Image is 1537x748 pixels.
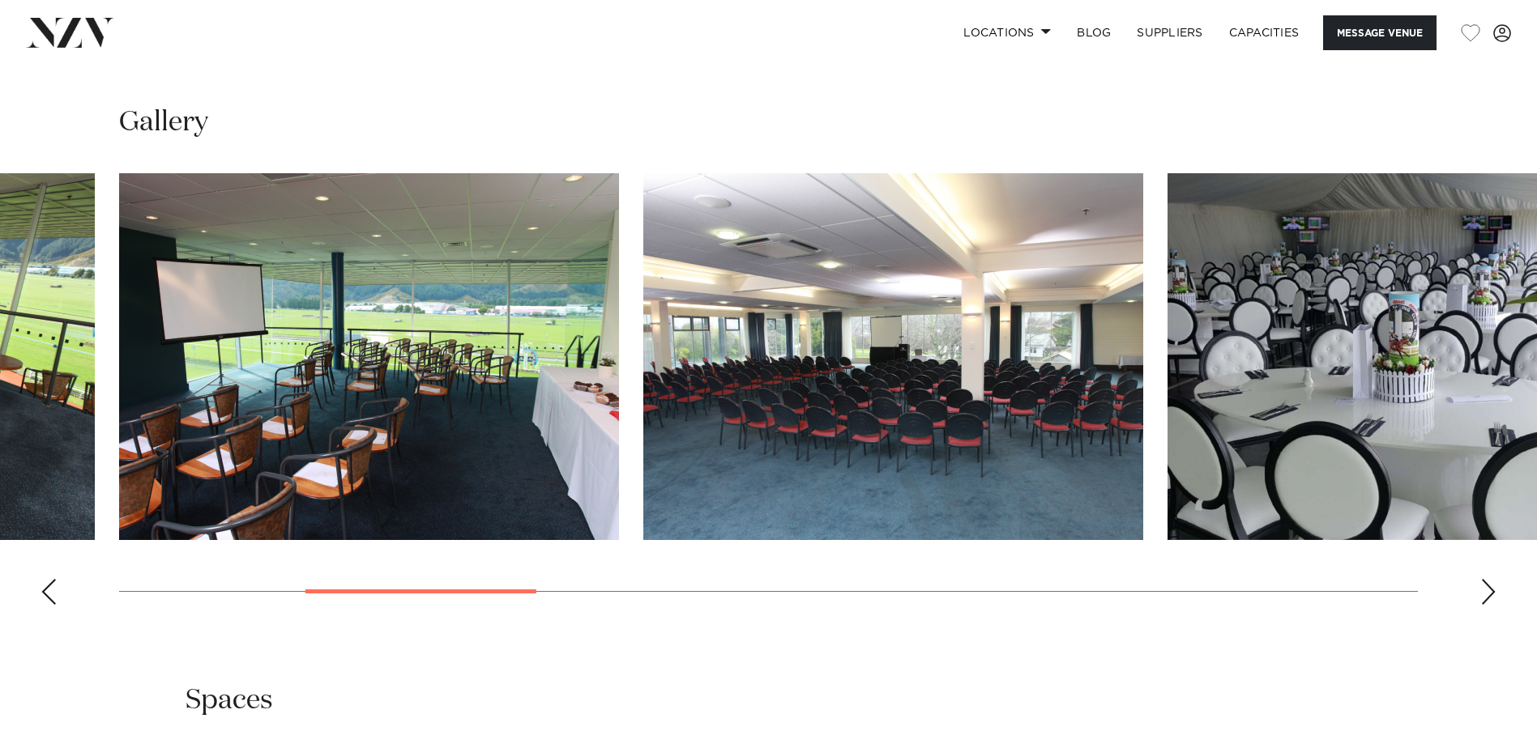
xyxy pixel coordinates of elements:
[186,682,273,719] h2: Spaces
[119,173,619,540] swiper-slide: 3 / 14
[950,15,1064,50] a: Locations
[643,173,1143,540] swiper-slide: 4 / 14
[1323,15,1437,50] button: Message Venue
[1124,15,1215,50] a: SUPPLIERS
[1064,15,1124,50] a: BLOG
[26,18,114,47] img: nzv-logo.png
[1216,15,1313,50] a: Capacities
[119,104,208,141] h2: Gallery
